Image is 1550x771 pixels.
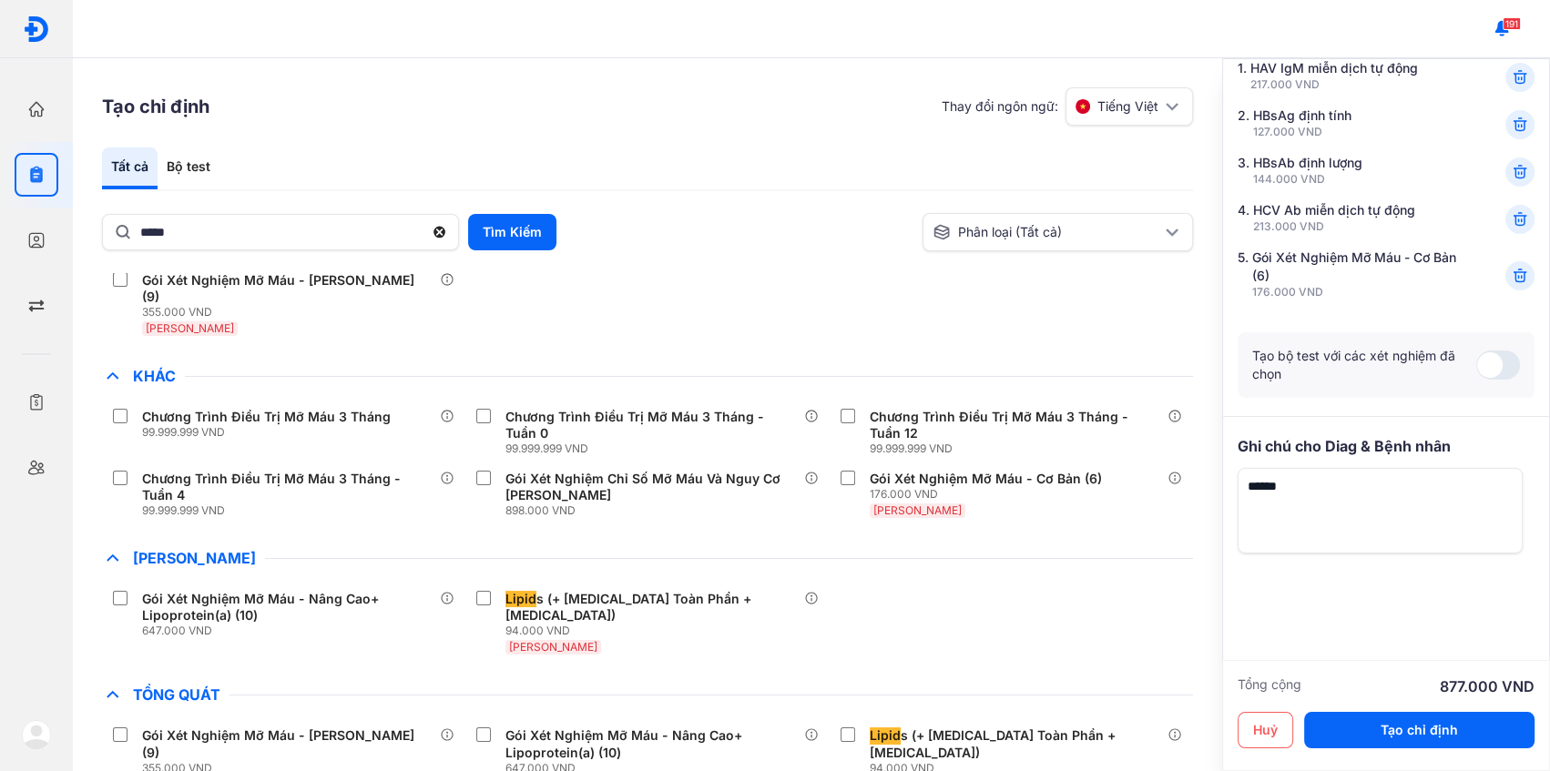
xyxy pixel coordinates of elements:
[505,503,803,518] div: 898.000 VND
[142,727,433,760] div: Gói Xét Nghiệm Mỡ Máu - [PERSON_NAME] (9)
[124,549,265,567] span: [PERSON_NAME]
[102,94,209,119] h3: Tạo chỉ định
[1253,172,1362,187] div: 144.000 VND
[1250,59,1418,92] div: HAV IgM miễn dịch tự động
[102,147,158,189] div: Tất cả
[1503,17,1521,30] span: 191
[23,15,50,43] img: logo
[1253,201,1415,234] div: HCV Ab miễn dịch tự động
[1250,77,1418,92] div: 217.000 VND
[1238,712,1293,748] button: Huỷ
[1238,154,1461,187] div: 3.
[505,471,796,503] div: Gói Xét Nghiệm Chỉ Số Mỡ Máu Và Nguy Cơ [PERSON_NAME]
[1304,712,1535,748] button: Tạo chỉ định
[870,487,1109,502] div: 176.000 VND
[505,624,803,638] div: 94.000 VND
[505,727,796,760] div: Gói Xét Nghiệm Mỡ Máu - Nâng Cao+ Lipoprotein(a) (10)
[142,503,440,518] div: 99.999.999 VND
[1253,219,1415,234] div: 213.000 VND
[1238,249,1461,299] div: 5.
[142,591,433,624] div: Gói Xét Nghiệm Mỡ Máu - Nâng Cao+ Lipoprotein(a) (10)
[1097,97,1158,116] span: Tiếng Việt
[1252,347,1476,383] div: Tạo bộ test với các xét nghiệm đã chọn
[933,223,1162,241] div: Phân loại (Tất cả)
[942,87,1193,126] div: Thay đổi ngôn ngữ:
[505,441,803,456] div: 99.999.999 VND
[142,305,440,320] div: 355.000 VND
[870,409,1160,441] div: Chương Trình Điều Trị Mỡ Máu 3 Tháng - Tuần 12
[505,591,536,607] span: Lipid
[124,367,185,385] span: Khác
[1238,675,1301,697] div: Tổng cộng
[870,727,1160,760] div: s (+ [MEDICAL_DATA] Toàn Phần + [MEDICAL_DATA])
[509,640,597,654] span: [PERSON_NAME]
[870,727,901,744] span: Lipid
[1238,59,1461,92] div: 1.
[158,147,219,189] div: Bộ test
[142,471,433,503] div: Chương Trình Điều Trị Mỡ Máu 3 Tháng - Tuần 4
[505,591,796,624] div: s (+ [MEDICAL_DATA] Toàn Phần + [MEDICAL_DATA])
[124,685,229,704] span: Tổng Quát
[1253,154,1362,187] div: HBsAb định lượng
[142,409,391,425] div: Chương Trình Điều Trị Mỡ Máu 3 Tháng
[1440,675,1535,697] div: 877.000 VND
[1238,435,1535,457] div: Ghi chú cho Diag & Bệnh nhân
[142,425,398,440] div: 99.999.999 VND
[873,503,962,517] span: [PERSON_NAME]
[142,624,440,638] div: 647.000 VND
[1238,201,1461,234] div: 4.
[1253,107,1351,139] div: HBsAg định tính
[1238,107,1461,139] div: 2.
[468,214,556,250] button: Tìm Kiếm
[870,471,1102,487] div: Gói Xét Nghiệm Mỡ Máu - Cơ Bản (6)
[870,441,1168,456] div: 99.999.999 VND
[142,272,433,305] div: Gói Xét Nghiệm Mỡ Máu - [PERSON_NAME] (9)
[146,321,234,335] span: [PERSON_NAME]
[1252,285,1461,299] div: 176.000 VND
[1253,125,1351,139] div: 127.000 VND
[1252,249,1461,299] div: Gói Xét Nghiệm Mỡ Máu - Cơ Bản (6)
[505,409,796,441] div: Chương Trình Điều Trị Mỡ Máu 3 Tháng - Tuần 0
[22,720,51,749] img: logo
